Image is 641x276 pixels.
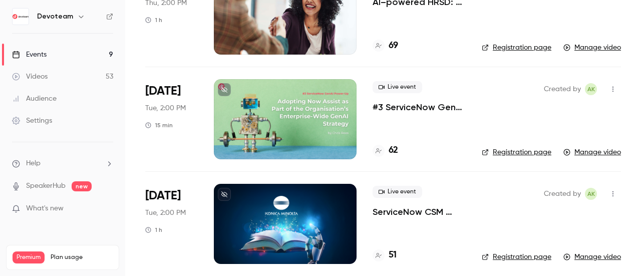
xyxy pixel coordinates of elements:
[373,101,466,113] a: #3 ServiceNow GenAI Power-Up: Adopting Now Assist as part of Organisation's Enterprise-Wide Gen A...
[389,248,397,262] h4: 51
[26,203,64,214] span: What's new
[563,147,621,157] a: Manage video
[544,188,581,200] span: Created by
[101,204,113,213] iframe: Noticeable Trigger
[12,116,52,126] div: Settings
[389,144,398,157] h4: 62
[563,43,621,53] a: Manage video
[145,121,173,129] div: 15 min
[26,181,66,191] a: SpeakerHub
[145,226,162,234] div: 1 h
[587,188,595,200] span: AK
[389,39,398,53] h4: 69
[373,248,397,262] a: 51
[563,252,621,262] a: Manage video
[51,253,113,261] span: Plan usage
[12,158,113,169] li: help-dropdown-opener
[145,103,186,113] span: Tue, 2:00 PM
[585,83,597,95] span: Adrianna Kielin
[12,94,57,104] div: Audience
[12,50,47,60] div: Events
[145,16,162,24] div: 1 h
[373,186,422,198] span: Live event
[482,252,551,262] a: Registration page
[13,251,45,263] span: Premium
[145,188,181,204] span: [DATE]
[373,206,466,218] a: ServiceNow CSM tales from the front lines: Konica Minolta
[482,43,551,53] a: Registration page
[482,147,551,157] a: Registration page
[145,83,181,99] span: [DATE]
[373,39,398,53] a: 69
[585,188,597,200] span: Adrianna Kielin
[373,144,398,157] a: 62
[13,9,29,25] img: Devoteam
[145,208,186,218] span: Tue, 2:00 PM
[373,81,422,93] span: Live event
[37,12,73,22] h6: Devoteam
[26,158,41,169] span: Help
[145,79,198,159] div: Mar 25 Tue, 2:00 PM (Europe/Prague)
[544,83,581,95] span: Created by
[12,72,48,82] div: Videos
[587,83,595,95] span: AK
[72,181,92,191] span: new
[145,184,198,264] div: Mar 18 Tue, 2:00 PM (Europe/Prague)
